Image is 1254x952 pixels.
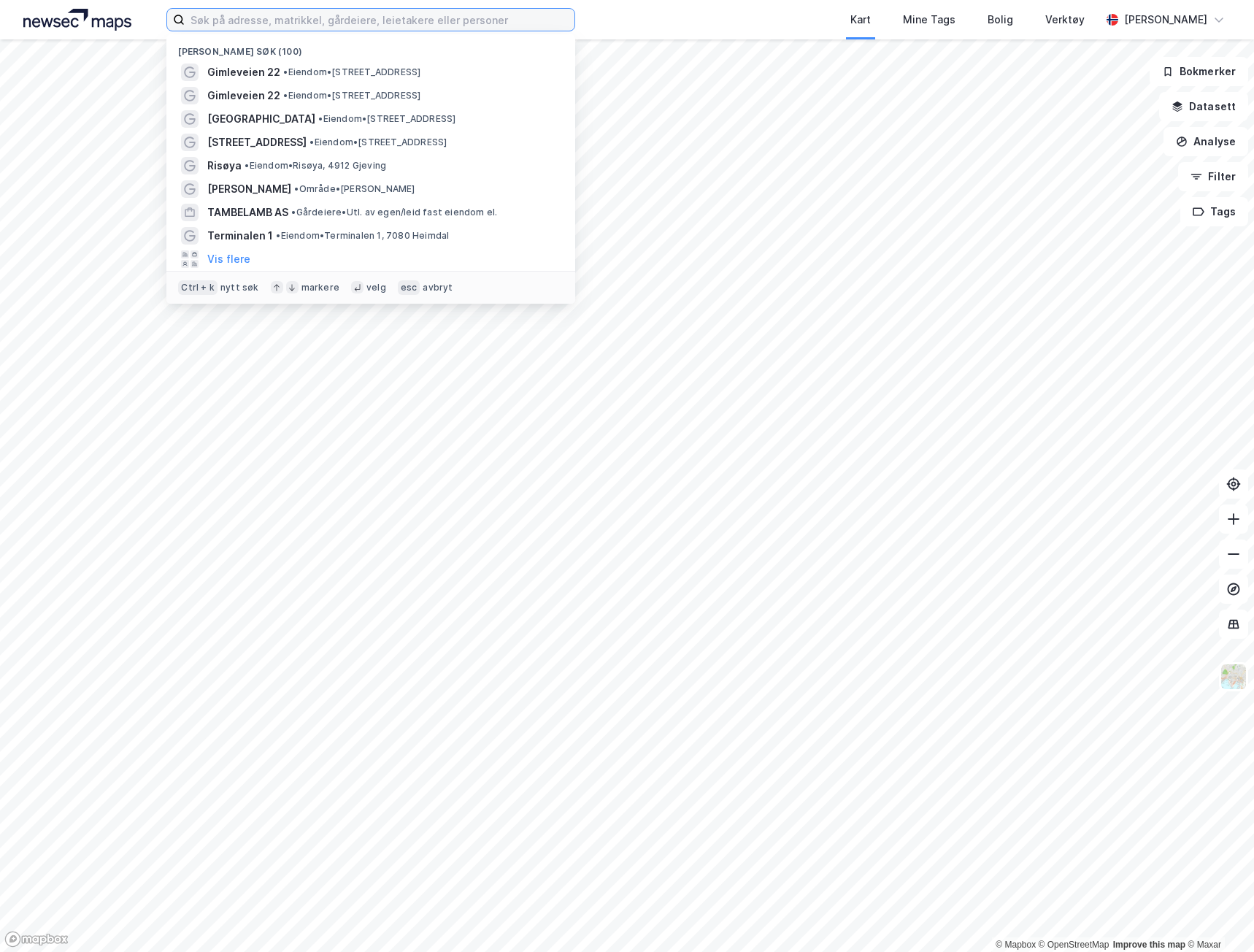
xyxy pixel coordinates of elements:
div: [PERSON_NAME] søk (100) [166,34,575,61]
div: Kart [850,11,871,28]
span: • [283,66,288,77]
span: TAMBELAMB AS [207,204,288,221]
div: velg [366,282,386,293]
button: Datasett [1159,92,1248,121]
button: Filter [1178,162,1248,191]
button: Vis flere [207,250,250,268]
span: Terminalen 1 [207,227,273,245]
span: • [291,207,296,218]
span: Område • [PERSON_NAME] [294,183,415,195]
span: • [294,183,299,194]
div: [PERSON_NAME] [1124,11,1207,28]
iframe: Chat Widget [1181,882,1254,952]
span: Eiendom • [STREET_ADDRESS] [283,66,420,78]
div: Bolig [988,11,1013,28]
a: Mapbox [996,940,1036,950]
button: Bokmerker [1150,57,1248,86]
span: [PERSON_NAME] [207,180,291,198]
button: Analyse [1163,127,1248,156]
span: Eiendom • [STREET_ADDRESS] [309,137,447,148]
span: Gårdeiere • Utl. av egen/leid fast eiendom el. [291,207,497,218]
span: Gimleveien 22 [207,64,280,81]
span: Eiendom • [STREET_ADDRESS] [283,90,420,101]
span: • [245,160,249,171]
div: esc [398,280,420,295]
div: Kontrollprogram for chat [1181,882,1254,952]
div: Verktøy [1045,11,1085,28]
a: Mapbox homepage [4,931,69,948]
span: Risøya [207,157,242,174]
span: [GEOGRAPHIC_DATA] [207,110,315,128]
button: Tags [1180,197,1248,226]
span: [STREET_ADDRESS] [207,134,307,151]
a: OpenStreetMap [1039,940,1109,950]
span: • [309,137,314,147]
img: Z [1220,663,1247,691]
div: markere [301,282,339,293]
div: nytt søk [220,282,259,293]
span: Eiendom • [STREET_ADDRESS] [318,113,455,125]
span: • [318,113,323,124]
img: logo.a4113a55bc3d86da70a041830d287a7e.svg [23,9,131,31]
span: • [276,230,280,241]
span: Eiendom • Risøya, 4912 Gjeving [245,160,386,172]
input: Søk på adresse, matrikkel, gårdeiere, leietakere eller personer [185,9,574,31]
span: Gimleveien 22 [207,87,280,104]
a: Improve this map [1113,940,1185,950]
div: Mine Tags [903,11,955,28]
div: Ctrl + k [178,280,218,295]
div: avbryt [423,282,453,293]
span: Eiendom • Terminalen 1, 7080 Heimdal [276,230,449,242]
span: • [283,90,288,101]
